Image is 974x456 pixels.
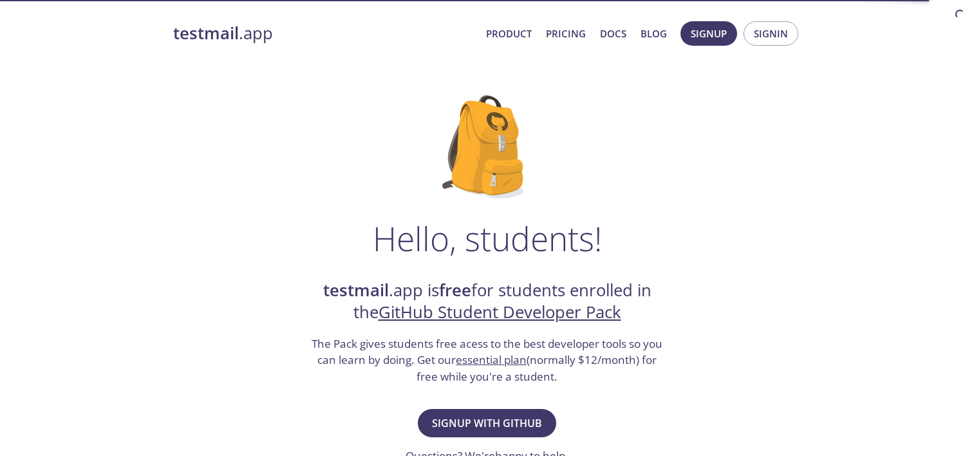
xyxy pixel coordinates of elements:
strong: free [439,279,471,301]
span: Signin [754,25,788,42]
span: Signup with GitHub [432,414,542,432]
strong: testmail [323,279,389,301]
h1: Hello, students! [373,219,602,258]
strong: testmail [173,22,239,44]
a: testmail.app [173,23,476,44]
button: Signup with GitHub [418,409,556,437]
a: GitHub Student Developer Pack [379,301,621,323]
a: essential plan [456,352,527,367]
a: Product [486,25,532,42]
a: Docs [600,25,626,42]
a: Pricing [546,25,586,42]
h2: .app is for students enrolled in the [310,280,664,324]
a: Blog [641,25,667,42]
span: Signup [691,25,727,42]
img: github-student-backpack.png [442,95,532,198]
button: Signin [744,21,798,46]
button: Signup [680,21,737,46]
h3: The Pack gives students free acess to the best developer tools so you can learn by doing. Get our... [310,336,664,385]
